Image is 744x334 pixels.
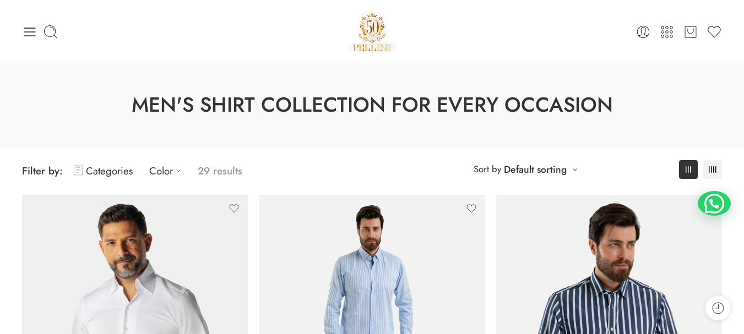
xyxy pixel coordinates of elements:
a: Login / Register [636,24,651,40]
h1: Men's Shirt Collection for Every Occasion [28,91,716,119]
a: Categories [74,158,133,184]
a: Default sorting [504,162,567,177]
span: Filter by: [22,163,63,178]
a: Wishlist [707,24,722,40]
span: Sort by [474,160,501,178]
a: Color [149,158,187,184]
p: 29 results [198,158,242,184]
a: Pellini - [349,8,396,55]
img: Pellini [349,8,396,55]
a: Cart [683,24,698,40]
